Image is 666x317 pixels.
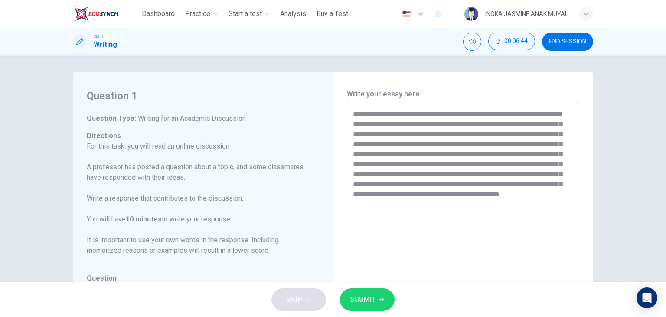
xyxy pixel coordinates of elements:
span: 00:06:44 [504,38,528,45]
span: SUBMIT [350,294,375,306]
span: Buy a Test [317,9,348,19]
a: ELTC logo [73,5,138,23]
h6: Write your essay here [347,89,579,99]
span: Analysis [280,9,306,19]
button: Start a test [225,6,273,22]
button: SUBMIT [340,288,395,311]
span: END SESSION [549,38,586,45]
div: Hide [488,33,535,51]
h6: Question Type : [87,113,308,124]
button: END SESSION [542,33,593,51]
h6: Question [87,273,308,284]
button: Analysis [277,6,310,22]
button: Practice [182,6,222,22]
b: 10 minutes [126,215,162,223]
span: Writing for an Academic Discussion [136,114,246,122]
h4: Question 1 [87,89,308,103]
button: 00:06:44 [488,33,535,50]
span: Practice [185,9,210,19]
img: en [401,11,412,17]
span: CEFR [94,33,103,40]
h1: Writing [94,40,117,50]
img: ELTC logo [73,5,118,23]
div: Open Intercom Messenger [637,287,657,308]
span: Dashboard [142,9,175,19]
img: Profile picture [464,7,478,21]
h6: Directions [87,131,308,266]
p: For this task, you will read an online discussion. A professor has posted a question about a topi... [87,141,308,256]
button: Dashboard [138,6,178,22]
div: Mute [463,33,481,51]
div: INOKA JASMINE ANAK MUYAU [485,9,569,19]
span: Start a test [229,9,262,19]
button: Buy a Test [313,6,352,22]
